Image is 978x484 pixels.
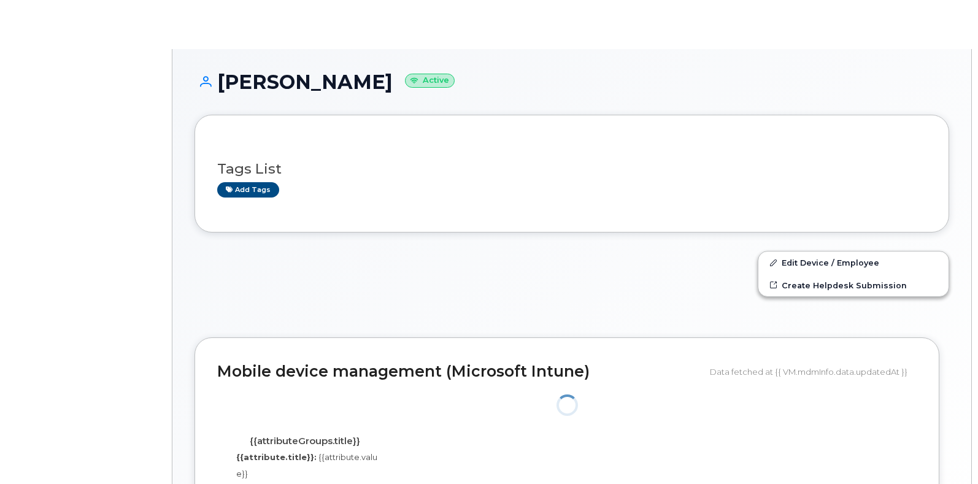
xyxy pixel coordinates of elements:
[217,363,701,380] h2: Mobile device management (Microsoft Intune)
[405,74,455,88] small: Active
[758,274,949,296] a: Create Helpdesk Submission
[194,71,949,93] h1: [PERSON_NAME]
[236,451,317,463] label: {{attribute.title}}:
[217,161,926,177] h3: Tags List
[710,360,917,383] div: Data fetched at {{ VM.mdmInfo.data.updatedAt }}
[758,252,949,274] a: Edit Device / Employee
[226,436,383,447] h4: {{attributeGroups.title}}
[236,452,377,478] span: {{attribute.value}}
[217,182,279,198] a: Add tags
